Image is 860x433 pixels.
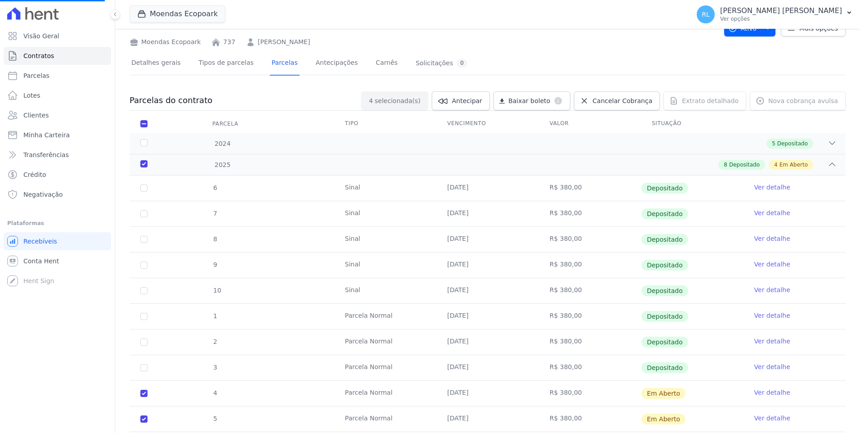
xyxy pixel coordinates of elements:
[754,183,790,192] a: Ver detalhe
[4,232,111,250] a: Recebíveis
[140,313,148,320] input: Só é possível selecionar pagamentos em aberto
[202,115,249,133] div: Parcela
[641,414,685,424] span: Em Aberto
[436,253,538,278] td: [DATE]
[212,184,217,191] span: 6
[436,381,538,406] td: [DATE]
[539,329,641,355] td: R$ 380,00
[140,390,148,397] input: default
[140,262,148,269] input: Só é possível selecionar pagamentos em aberto
[197,52,255,76] a: Tipos de parcelas
[334,227,436,252] td: Sinal
[641,388,685,399] span: Em Aberto
[539,381,641,406] td: R$ 380,00
[539,176,641,201] td: R$ 380,00
[212,389,217,397] span: 4
[539,355,641,380] td: R$ 380,00
[641,285,688,296] span: Depositado
[724,161,727,169] span: 8
[130,5,225,23] button: Moendas Ecopoark
[436,355,538,380] td: [DATE]
[334,355,436,380] td: Parcela Normal
[539,201,641,226] td: R$ 380,00
[23,32,59,41] span: Visão Geral
[754,260,790,269] a: Ver detalhe
[334,176,436,201] td: Sinal
[772,140,775,148] span: 5
[334,253,436,278] td: Sinal
[334,114,436,133] th: Tipo
[7,218,107,229] div: Plataformas
[777,140,808,148] span: Depositado
[23,91,40,100] span: Lotes
[4,166,111,184] a: Crédito
[374,52,399,76] a: Carnês
[4,252,111,270] a: Conta Hent
[23,71,49,80] span: Parcelas
[23,237,57,246] span: Recebíveis
[779,161,808,169] span: Em Aberto
[23,111,49,120] span: Clientes
[592,96,652,105] span: Cancelar Cobrança
[720,6,842,15] p: [PERSON_NAME] [PERSON_NAME]
[130,52,183,76] a: Detalhes gerais
[23,131,70,140] span: Minha Carteira
[130,37,201,47] div: Moendas Ecopoark
[729,161,760,169] span: Depositado
[432,91,490,110] a: Antecipar
[574,91,660,110] a: Cancelar Cobrança
[258,37,310,47] a: [PERSON_NAME]
[23,51,54,60] span: Contratos
[754,414,790,423] a: Ver detalhe
[539,227,641,252] td: R$ 380,00
[334,304,436,329] td: Parcela Normal
[774,161,778,169] span: 4
[436,201,538,226] td: [DATE]
[212,287,221,294] span: 10
[754,285,790,294] a: Ver detalhe
[414,52,469,76] a: Solicitações0
[754,311,790,320] a: Ver detalhe
[4,126,111,144] a: Minha Carteira
[140,210,148,217] input: Só é possível selecionar pagamentos em aberto
[334,381,436,406] td: Parcela Normal
[539,406,641,432] td: R$ 380,00
[416,59,467,68] div: Solicitações
[4,86,111,104] a: Lotes
[720,15,842,23] p: Ver opções
[212,261,217,268] span: 9
[212,210,217,217] span: 7
[23,170,46,179] span: Crédito
[130,95,212,106] h3: Parcelas do contrato
[457,59,467,68] div: 0
[334,329,436,355] td: Parcela Normal
[539,304,641,329] td: R$ 380,00
[754,388,790,397] a: Ver detalhe
[641,337,688,347] span: Depositado
[539,114,641,133] th: Valor
[436,304,538,329] td: [DATE]
[436,329,538,355] td: [DATE]
[334,278,436,303] td: Sinal
[539,278,641,303] td: R$ 380,00
[140,415,148,423] input: default
[539,253,641,278] td: R$ 380,00
[314,52,360,76] a: Antecipações
[140,338,148,346] input: Só é possível selecionar pagamentos em aberto
[369,96,373,105] span: 4
[4,146,111,164] a: Transferências
[4,47,111,65] a: Contratos
[4,67,111,85] a: Parcelas
[212,338,217,345] span: 2
[223,37,235,47] a: 737
[641,311,688,322] span: Depositado
[4,27,111,45] a: Visão Geral
[690,2,860,27] button: RL [PERSON_NAME] [PERSON_NAME] Ver opções
[212,364,217,371] span: 3
[641,183,688,194] span: Depositado
[23,190,63,199] span: Negativação
[375,96,421,105] span: selecionada(s)
[270,52,300,76] a: Parcelas
[334,201,436,226] td: Sinal
[452,96,482,105] span: Antecipar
